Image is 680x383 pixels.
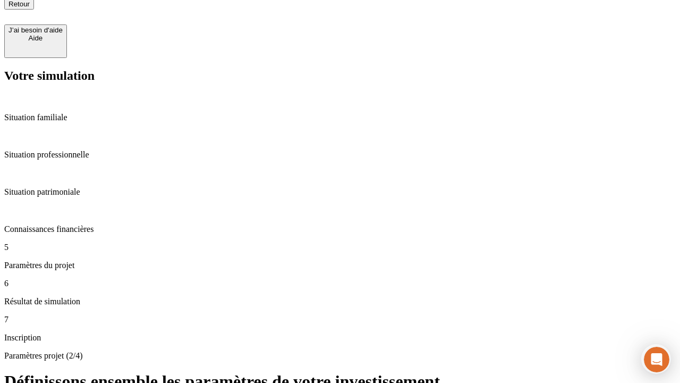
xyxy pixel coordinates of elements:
[4,243,676,252] p: 5
[4,24,67,58] button: J’ai besoin d'aideAide
[4,351,676,361] p: Paramètres projet (2/4)
[4,69,676,83] h2: Votre simulation
[4,187,676,197] p: Situation patrimoniale
[644,347,669,372] iframe: Intercom live chat
[4,113,676,122] p: Situation familiale
[4,279,676,288] p: 6
[4,261,676,270] p: Paramètres du projet
[641,344,671,374] iframe: Intercom live chat discovery launcher
[4,315,676,324] p: 7
[4,297,676,306] p: Résultat de simulation
[4,333,676,343] p: Inscription
[8,34,63,42] div: Aide
[8,26,63,34] div: J’ai besoin d'aide
[4,224,676,234] p: Connaissances financières
[4,150,676,160] p: Situation professionnelle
